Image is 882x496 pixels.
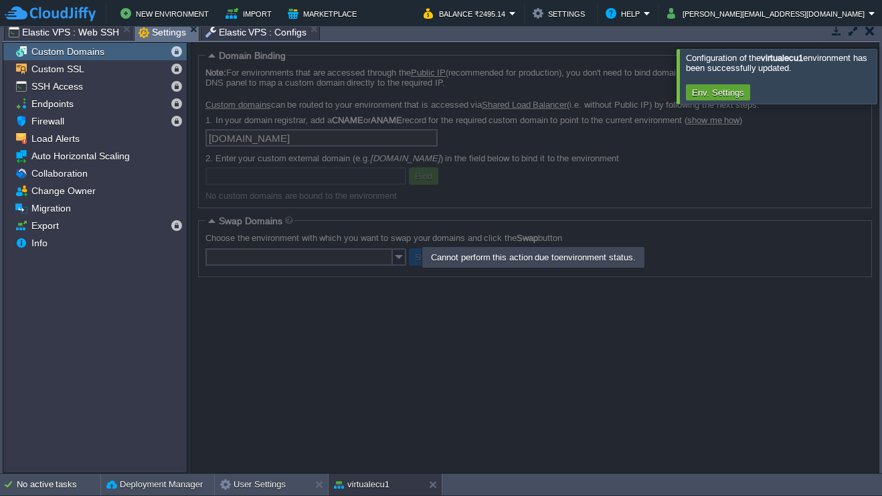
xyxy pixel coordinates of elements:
button: Help [606,5,644,21]
a: Export [29,220,61,232]
button: User Settings [220,478,286,491]
b: virtualecu1 [761,53,803,63]
span: Elastic VPS : Web SSH [9,24,119,40]
button: Env. Settings [688,86,748,98]
a: Firewall [29,115,66,127]
a: Custom Domains [29,46,106,58]
div: Cannot perform this action due to environment status. [424,248,643,266]
span: Configuration of the environment has been successfully updated. [686,53,867,73]
a: Auto Horizontal Scaling [29,150,132,162]
a: Load Alerts [29,133,82,145]
button: Marketplace [288,5,361,21]
a: Collaboration [29,167,90,179]
button: New Environment [120,5,213,21]
a: Endpoints [29,98,76,110]
button: [PERSON_NAME][EMAIL_ADDRESS][DOMAIN_NAME] [667,5,869,21]
span: Elastic VPS : Configs [205,24,307,40]
button: virtualecu1 [334,478,389,491]
button: Deployment Manager [106,478,203,491]
a: Migration [29,202,73,214]
span: Settings [139,24,186,41]
img: CloudJiffy [5,5,96,22]
a: Info [29,237,50,249]
a: Change Owner [29,185,98,197]
a: Custom SSL [29,63,86,75]
button: Balance ₹2495.14 [424,5,509,21]
button: Import [226,5,276,21]
a: SSH Access [29,80,85,92]
div: No active tasks [17,474,100,495]
button: Settings [533,5,589,21]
